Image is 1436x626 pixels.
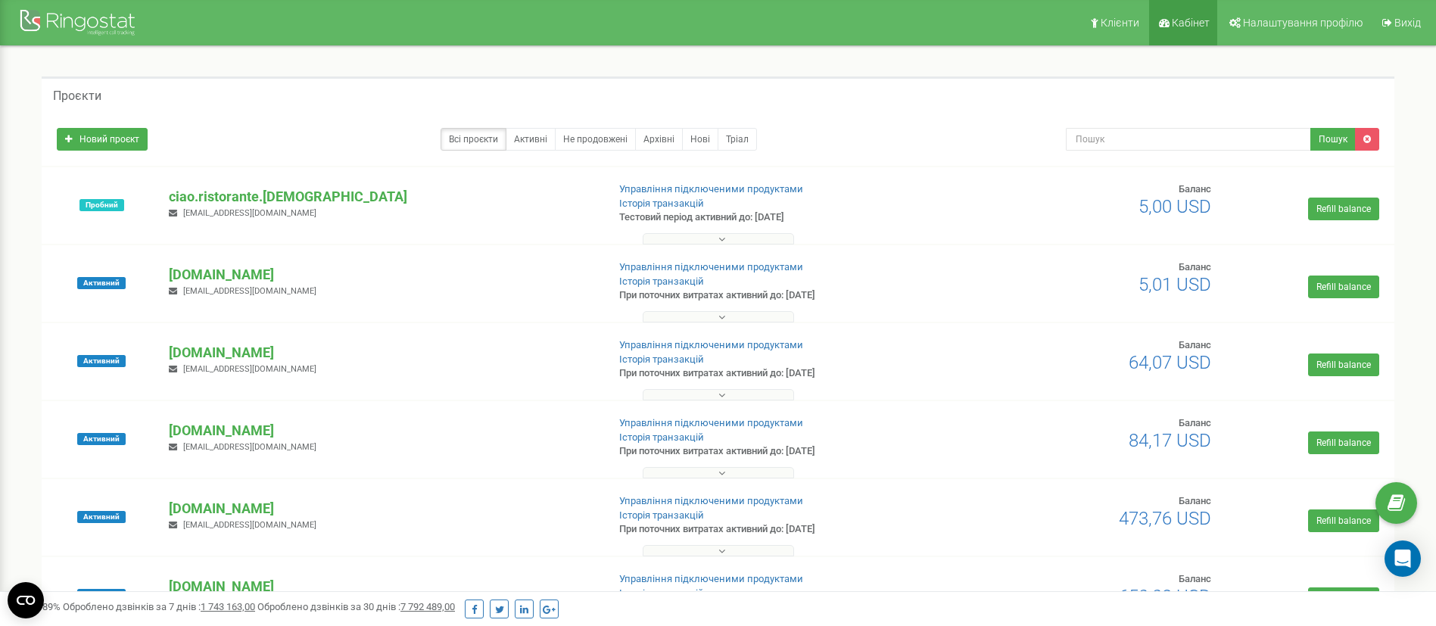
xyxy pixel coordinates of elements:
[77,433,126,445] span: Активний
[1385,540,1421,577] div: Open Intercom Messenger
[183,442,316,452] span: [EMAIL_ADDRESS][DOMAIN_NAME]
[57,128,148,151] a: Новий проєкт
[635,128,683,151] a: Архівні
[619,276,704,287] a: Історія транзакцій
[1119,586,1211,607] span: 650,03 USD
[619,509,704,521] a: Історія транзакцій
[53,89,101,103] h5: Проєкти
[1308,353,1379,376] a: Refill balance
[1394,17,1421,29] span: Вихід
[506,128,556,151] a: Активні
[19,6,140,42] img: Ringostat Logo
[619,183,803,195] a: Управління підключеними продуктами
[1308,509,1379,532] a: Refill balance
[1308,276,1379,298] a: Refill balance
[77,589,126,601] span: Активний
[1139,196,1211,217] span: 5,00 USD
[1179,417,1211,428] span: Баланс
[8,582,44,618] button: Open CMP widget
[1308,587,1379,610] a: Refill balance
[169,577,594,596] p: [DOMAIN_NAME]
[619,339,803,350] a: Управління підключеними продуктами
[619,353,704,365] a: Історія транзакцій
[257,601,455,612] span: Оброблено дзвінків за 30 днів :
[555,128,636,151] a: Не продовжені
[1119,508,1211,529] span: 473,76 USD
[619,198,704,209] a: Історія транзакцій
[619,495,803,506] a: Управління підключеними продуктами
[1179,261,1211,273] span: Баланс
[1139,274,1211,295] span: 5,01 USD
[1243,17,1363,29] span: Налаштування профілю
[619,522,933,537] p: При поточних витратах активний до: [DATE]
[619,587,704,599] a: Історія транзакцій
[619,210,933,225] p: Тестовий період активний до: [DATE]
[619,444,933,459] p: При поточних витратах активний до: [DATE]
[77,355,126,367] span: Активний
[63,601,255,612] span: Оброблено дзвінків за 7 днів :
[1101,17,1139,29] span: Клієнти
[1179,183,1211,195] span: Баланс
[619,573,803,584] a: Управління підключеними продуктами
[619,288,933,303] p: При поточних витратах активний до: [DATE]
[1308,431,1379,454] a: Refill balance
[718,128,757,151] a: Тріал
[619,366,933,381] p: При поточних витратах активний до: [DATE]
[183,364,316,374] span: [EMAIL_ADDRESS][DOMAIN_NAME]
[183,520,316,530] span: [EMAIL_ADDRESS][DOMAIN_NAME]
[619,417,803,428] a: Управління підключеними продуктами
[1172,17,1210,29] span: Кабінет
[1129,352,1211,373] span: 64,07 USD
[169,187,594,207] p: ciao.ristorante.[DEMOGRAPHIC_DATA]
[682,128,718,151] a: Нові
[400,601,455,612] u: 7 792 489,00
[169,343,594,363] p: [DOMAIN_NAME]
[77,511,126,523] span: Активний
[1179,573,1211,584] span: Баланс
[1179,339,1211,350] span: Баланс
[1179,495,1211,506] span: Баланс
[183,208,316,218] span: [EMAIL_ADDRESS][DOMAIN_NAME]
[1066,128,1311,151] input: Пошук
[441,128,506,151] a: Всі проєкти
[77,277,126,289] span: Активний
[169,499,594,519] p: [DOMAIN_NAME]
[619,261,803,273] a: Управління підключеними продуктами
[1310,128,1356,151] button: Пошук
[183,286,316,296] span: [EMAIL_ADDRESS][DOMAIN_NAME]
[169,265,594,285] p: [DOMAIN_NAME]
[1129,430,1211,451] span: 84,17 USD
[169,421,594,441] p: [DOMAIN_NAME]
[201,601,255,612] u: 1 743 163,00
[79,199,124,211] span: Пробний
[1308,198,1379,220] a: Refill balance
[619,431,704,443] a: Історія транзакцій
